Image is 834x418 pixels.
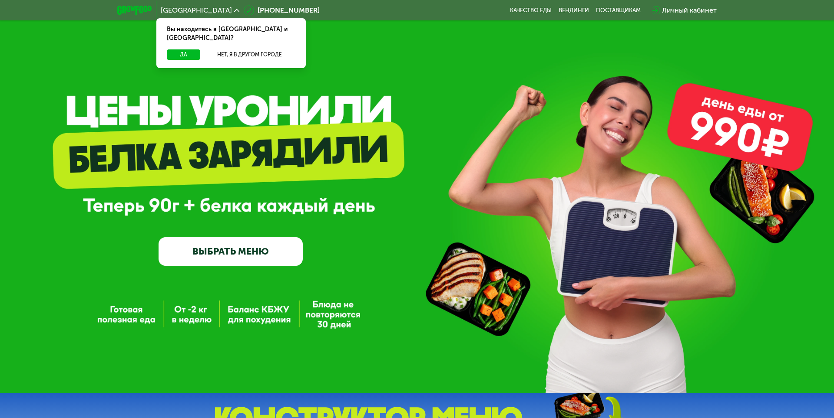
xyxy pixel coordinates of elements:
[662,5,717,16] div: Личный кабинет
[156,18,306,49] div: Вы находитесь в [GEOGRAPHIC_DATA] и [GEOGRAPHIC_DATA]?
[204,49,295,60] button: Нет, я в другом городе
[244,5,320,16] a: [PHONE_NUMBER]
[510,7,552,14] a: Качество еды
[559,7,589,14] a: Вендинги
[159,237,303,266] a: ВЫБРАТЬ МЕНЮ
[596,7,641,14] div: поставщикам
[167,49,200,60] button: Да
[161,7,232,14] span: [GEOGRAPHIC_DATA]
